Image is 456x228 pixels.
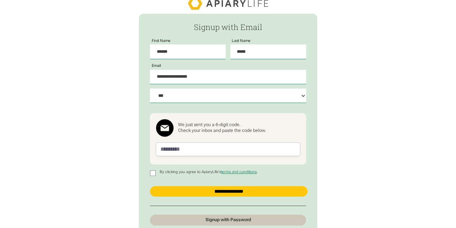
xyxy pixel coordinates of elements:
[221,169,257,174] a: terms and conditions
[150,64,163,68] label: Email
[230,39,253,43] label: Last Name
[150,23,306,31] h2: Signup with Email
[150,215,306,225] a: Signup with Password
[178,122,266,133] div: We just sent you a 6-digit code. Check your inbox and paste the code below.
[158,170,260,174] p: By clicking you agree to ApiaryLife's .
[150,39,172,43] label: First Name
